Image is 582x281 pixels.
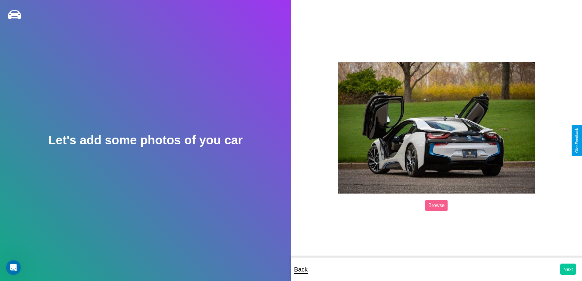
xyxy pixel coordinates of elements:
[560,264,576,275] button: Next
[294,264,308,275] p: Back
[425,200,448,211] label: Browse
[48,133,243,147] h2: Let's add some photos of you car
[6,260,21,275] iframe: Intercom live chat
[338,62,535,194] img: posted
[575,128,579,153] div: Give Feedback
